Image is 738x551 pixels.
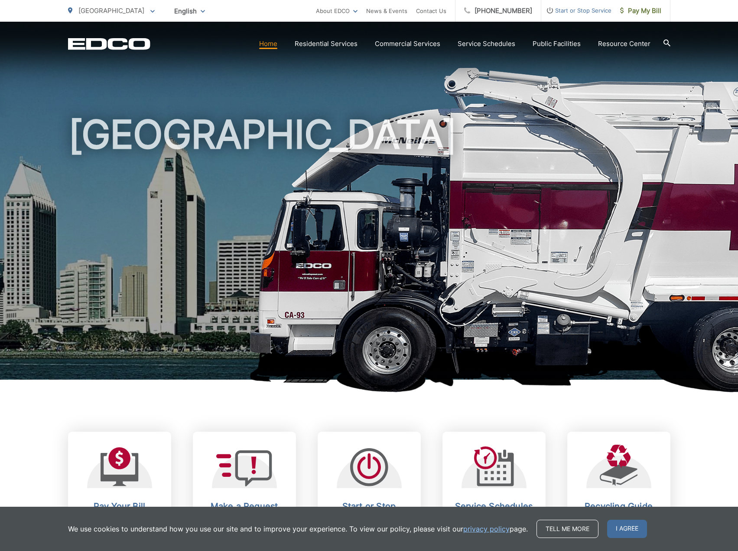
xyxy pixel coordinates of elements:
span: Pay My Bill [620,6,661,16]
h1: [GEOGRAPHIC_DATA] [68,113,670,387]
span: [GEOGRAPHIC_DATA] [78,7,144,15]
a: Service Schedules [458,39,515,49]
h2: Make a Request [202,501,287,512]
h2: Recycling Guide [576,501,662,512]
span: English [168,3,211,19]
p: We use cookies to understand how you use our site and to improve your experience. To view our pol... [68,524,528,534]
a: About EDCO [316,6,358,16]
h2: Pay Your Bill [77,501,163,512]
a: Resource Center [598,39,650,49]
a: Home [259,39,277,49]
a: Residential Services [295,39,358,49]
a: EDCD logo. Return to the homepage. [68,38,150,50]
a: privacy policy [463,524,510,534]
a: Tell me more [536,520,598,538]
h2: Service Schedules [451,501,537,512]
a: Commercial Services [375,39,440,49]
a: Public Facilities [533,39,581,49]
span: I agree [607,520,647,538]
h2: Start or Stop Service [326,501,412,522]
a: Contact Us [416,6,446,16]
a: News & Events [366,6,407,16]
